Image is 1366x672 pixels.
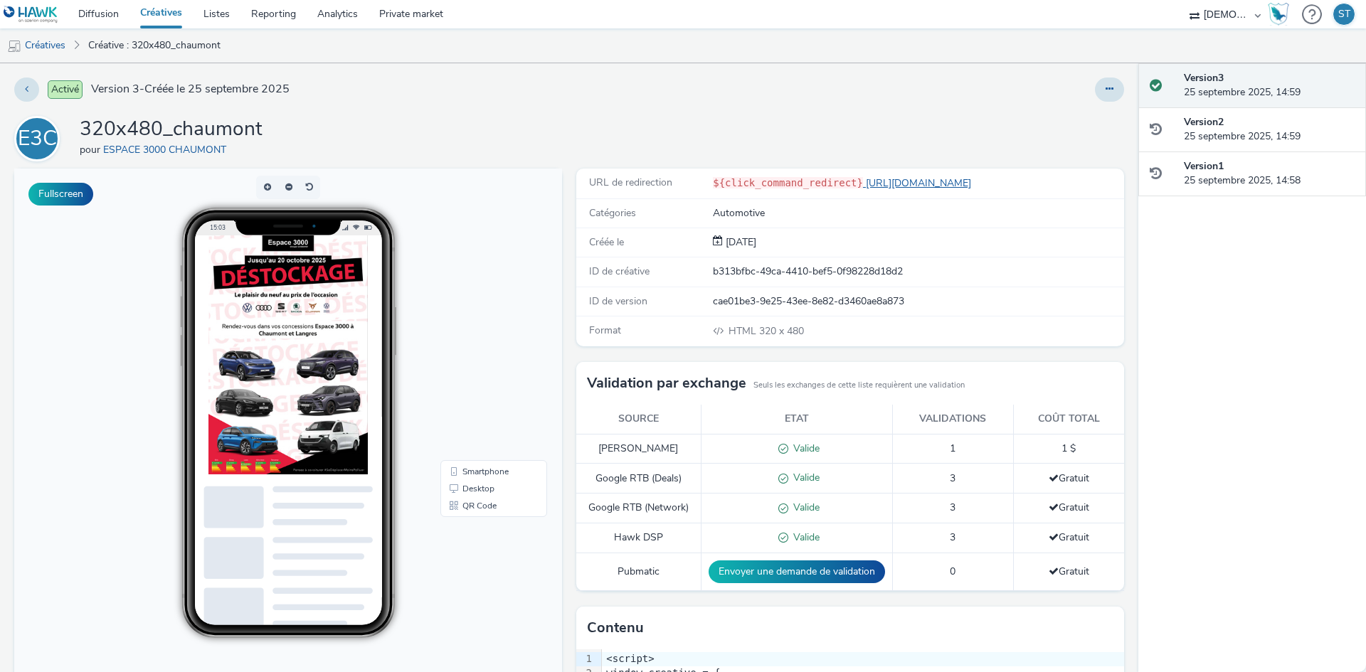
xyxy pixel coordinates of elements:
[892,405,1013,434] th: Validations
[196,55,211,63] span: 15:03
[788,530,820,544] span: Valide
[429,329,530,346] li: QR Code
[18,119,57,159] div: E3C
[14,132,65,145] a: E3C
[429,294,530,311] li: Smartphone
[950,501,955,514] span: 3
[1049,530,1089,544] span: Gratuit
[589,324,621,337] span: Format
[576,523,701,553] td: Hawk DSP
[727,324,804,338] span: 320 x 480
[1049,501,1089,514] span: Gratuit
[448,333,482,341] span: QR Code
[576,652,594,666] div: 1
[1061,442,1076,455] span: 1 $
[1184,159,1355,188] div: 25 septembre 2025, 14:58
[589,265,650,278] span: ID de créative
[80,143,103,156] span: pour
[1184,115,1224,129] strong: Version 2
[576,553,701,590] td: Pubmatic
[1338,4,1350,25] div: ST
[950,530,955,544] span: 3
[576,434,701,464] td: [PERSON_NAME]
[1184,71,1355,100] div: 25 septembre 2025, 14:59
[28,183,93,206] button: Fullscreen
[91,81,290,97] span: Version 3 - Créée le 25 septembre 2025
[788,501,820,514] span: Valide
[587,617,644,639] h3: Contenu
[788,442,820,455] span: Valide
[589,294,647,308] span: ID de version
[81,28,228,63] a: Créative : 320x480_chaumont
[863,176,977,190] a: [URL][DOMAIN_NAME]
[576,494,701,523] td: Google RTB (Network)
[950,442,955,455] span: 1
[103,143,232,156] a: ESPACE 3000 CHAUMONT
[709,560,885,583] button: Envoyer une demande de validation
[729,324,759,338] span: HTML
[429,311,530,329] li: Desktop
[589,206,636,220] span: Catégories
[1184,159,1224,173] strong: Version 1
[723,235,756,250] div: Création 25 septembre 2025, 14:58
[48,80,83,99] span: Activé
[1013,405,1124,434] th: Coût total
[950,565,955,578] span: 0
[1184,71,1224,85] strong: Version 3
[713,177,863,188] code: ${click_command_redirect}
[713,294,1123,309] div: cae01be3-9e25-43ee-8e82-d3460ae8a873
[448,299,494,307] span: Smartphone
[80,116,263,143] h1: 320x480_chaumont
[1049,565,1089,578] span: Gratuit
[788,471,820,484] span: Valide
[589,176,672,189] span: URL de redirection
[950,471,955,485] span: 3
[701,405,892,434] th: Etat
[448,316,480,324] span: Desktop
[7,39,21,53] img: mobile
[576,405,701,434] th: Source
[1268,3,1295,26] a: Hawk Academy
[1184,115,1355,144] div: 25 septembre 2025, 14:59
[4,6,58,23] img: undefined Logo
[713,265,1123,279] div: b313bfbc-49ca-4410-bef5-0f98228d18d2
[1268,3,1289,26] img: Hawk Academy
[589,235,624,249] span: Créée le
[753,380,965,391] small: Seuls les exchanges de cette liste requièrent une validation
[587,373,746,394] h3: Validation par exchange
[1049,471,1089,485] span: Gratuit
[723,235,756,249] span: [DATE]
[576,464,701,494] td: Google RTB (Deals)
[713,206,1123,220] div: Automotive
[602,652,1124,666] div: <script>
